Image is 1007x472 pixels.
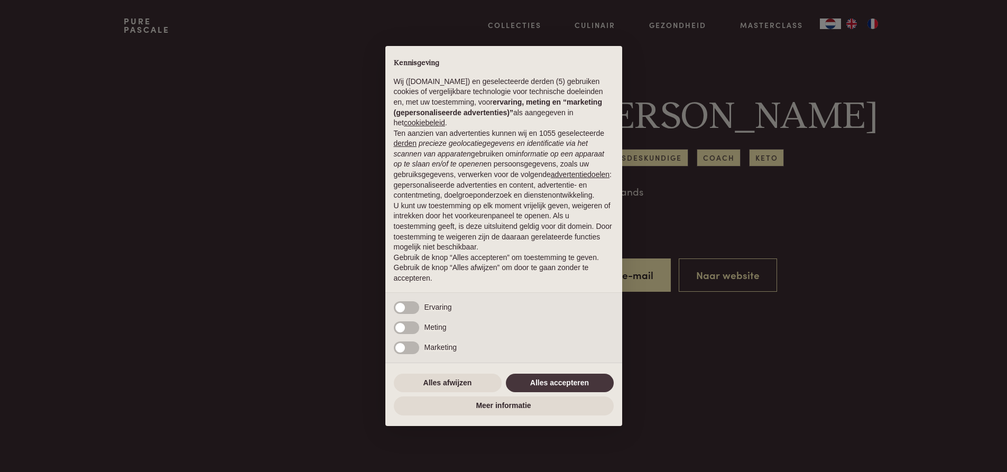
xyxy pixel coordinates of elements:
button: Alles accepteren [506,374,614,393]
p: Ten aanzien van advertenties kunnen wij en 1055 geselecteerde gebruiken om en persoonsgegevens, z... [394,128,614,201]
button: Meer informatie [394,396,614,415]
em: precieze geolocatiegegevens en identificatie via het scannen van apparaten [394,139,588,158]
p: Wij ([DOMAIN_NAME]) en geselecteerde derden (5) gebruiken cookies of vergelijkbare technologie vo... [394,77,614,128]
span: Meting [424,323,447,331]
a: cookiebeleid [404,118,445,127]
p: Gebruik de knop “Alles accepteren” om toestemming te geven. Gebruik de knop “Alles afwijzen” om d... [394,253,614,284]
strong: ervaring, meting en “marketing (gepersonaliseerde advertenties)” [394,98,602,117]
button: Alles afwijzen [394,374,502,393]
button: derden [394,138,417,149]
h2: Kennisgeving [394,59,614,68]
span: Ervaring [424,303,452,311]
span: Marketing [424,343,457,351]
em: informatie op een apparaat op te slaan en/of te openen [394,150,605,169]
button: advertentiedoelen [551,170,609,180]
p: U kunt uw toestemming op elk moment vrijelijk geven, weigeren of intrekken door het voorkeurenpan... [394,201,614,253]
